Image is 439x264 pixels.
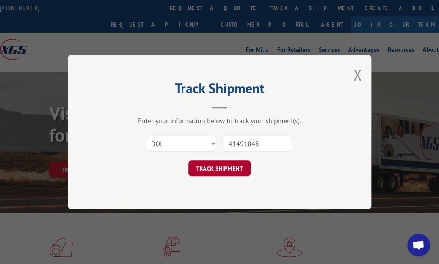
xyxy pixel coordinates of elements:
h2: Track Shipment [106,83,333,97]
input: Number(s) [222,136,292,152]
a: Open chat [407,234,430,256]
div: Enter your information below to track your shipment(s). [106,116,333,125]
button: TRACK SHIPMENT [188,160,251,176]
button: Close modal [353,65,362,85]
